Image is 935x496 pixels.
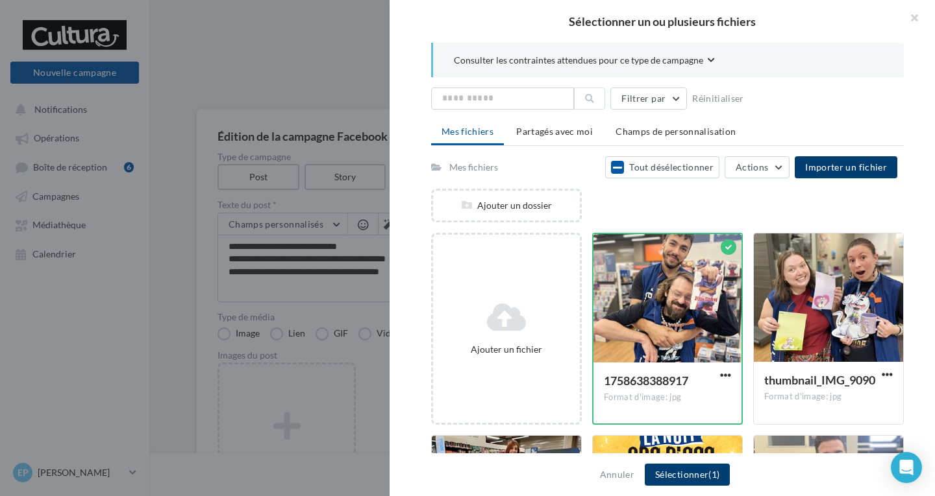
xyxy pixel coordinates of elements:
[595,467,640,482] button: Annuler
[454,53,715,69] button: Consulter les contraintes attendues pour ce type de campagne
[604,392,731,403] div: Format d'image: jpg
[805,161,887,172] span: Importer un fichier
[438,343,575,356] div: Ajouter un fichier
[645,464,730,486] button: Sélectionner(1)
[449,161,498,174] div: Mes fichiers
[687,91,749,106] button: Réinitialiser
[795,156,897,178] button: Importer un fichier
[764,391,893,403] div: Format d'image: jpg
[442,126,493,137] span: Mes fichiers
[410,16,914,27] h2: Sélectionner un ou plusieurs fichiers
[516,126,593,137] span: Partagés avec moi
[433,199,580,212] div: Ajouter un dossier
[764,373,875,387] span: thumbnail_IMG_9090
[891,452,922,483] div: Open Intercom Messenger
[610,88,687,110] button: Filtrer par
[616,126,736,137] span: Champs de personnalisation
[736,161,768,172] span: Actions
[454,54,703,67] span: Consulter les contraintes attendues pour ce type de campagne
[604,373,688,388] span: 1758638388917
[605,156,719,178] button: Tout désélectionner
[725,156,790,178] button: Actions
[708,469,719,480] span: (1)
